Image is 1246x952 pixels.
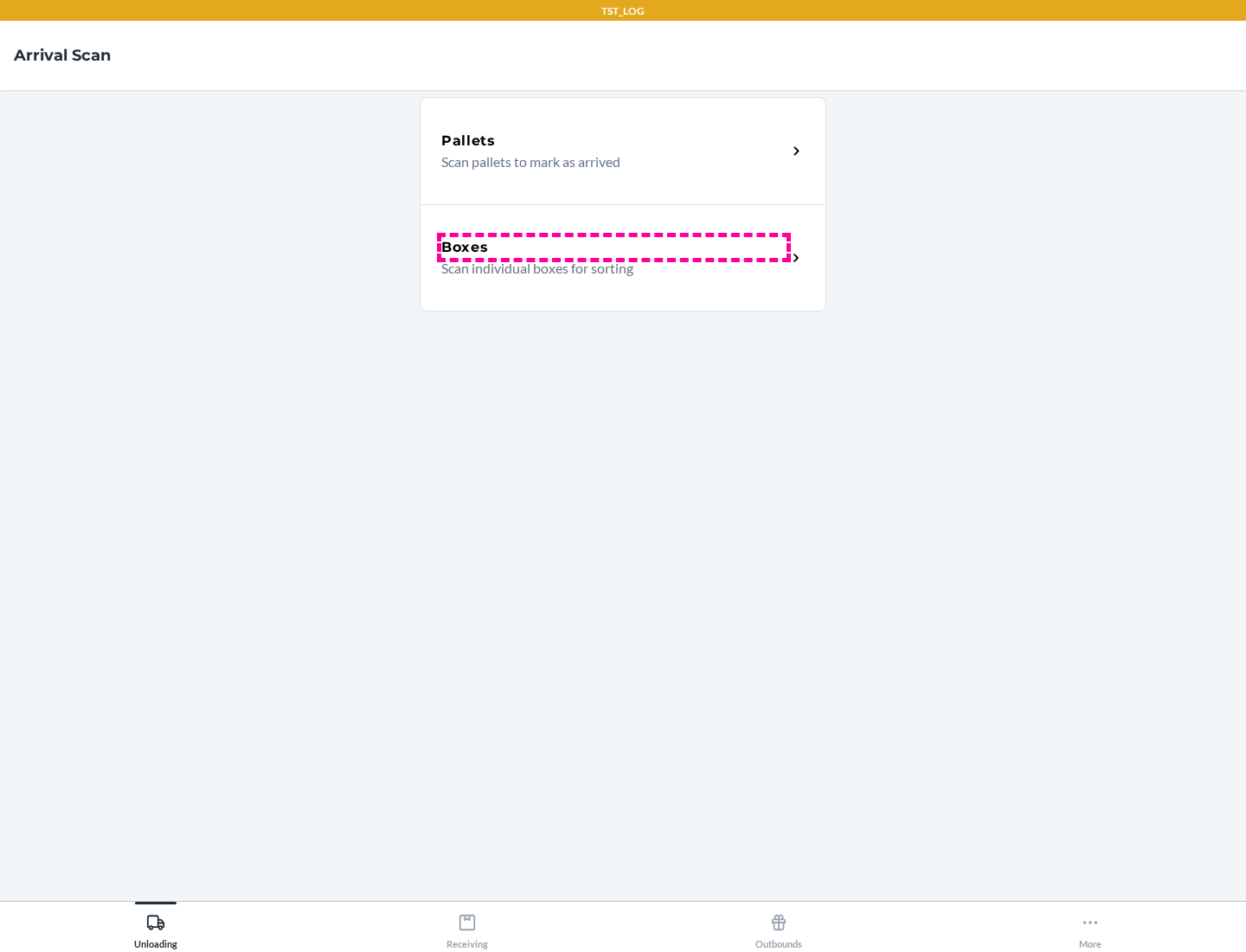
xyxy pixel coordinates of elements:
[134,906,177,949] div: Unloading
[420,204,826,312] a: BoxesScan individual boxes for sorting
[1079,906,1101,949] div: More
[441,151,773,172] p: Scan pallets to mark as arrived
[311,902,623,949] button: Receiving
[420,97,826,204] a: PalletsScan pallets to mark as arrived
[601,3,645,19] p: TST_LOG
[14,44,111,67] h4: Arrival Scan
[446,906,488,949] div: Receiving
[441,237,489,258] h5: Boxes
[934,902,1246,949] button: More
[441,131,496,151] h5: Pallets
[441,258,773,279] p: Scan individual boxes for sorting
[623,902,934,949] button: Outbounds
[755,906,802,949] div: Outbounds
